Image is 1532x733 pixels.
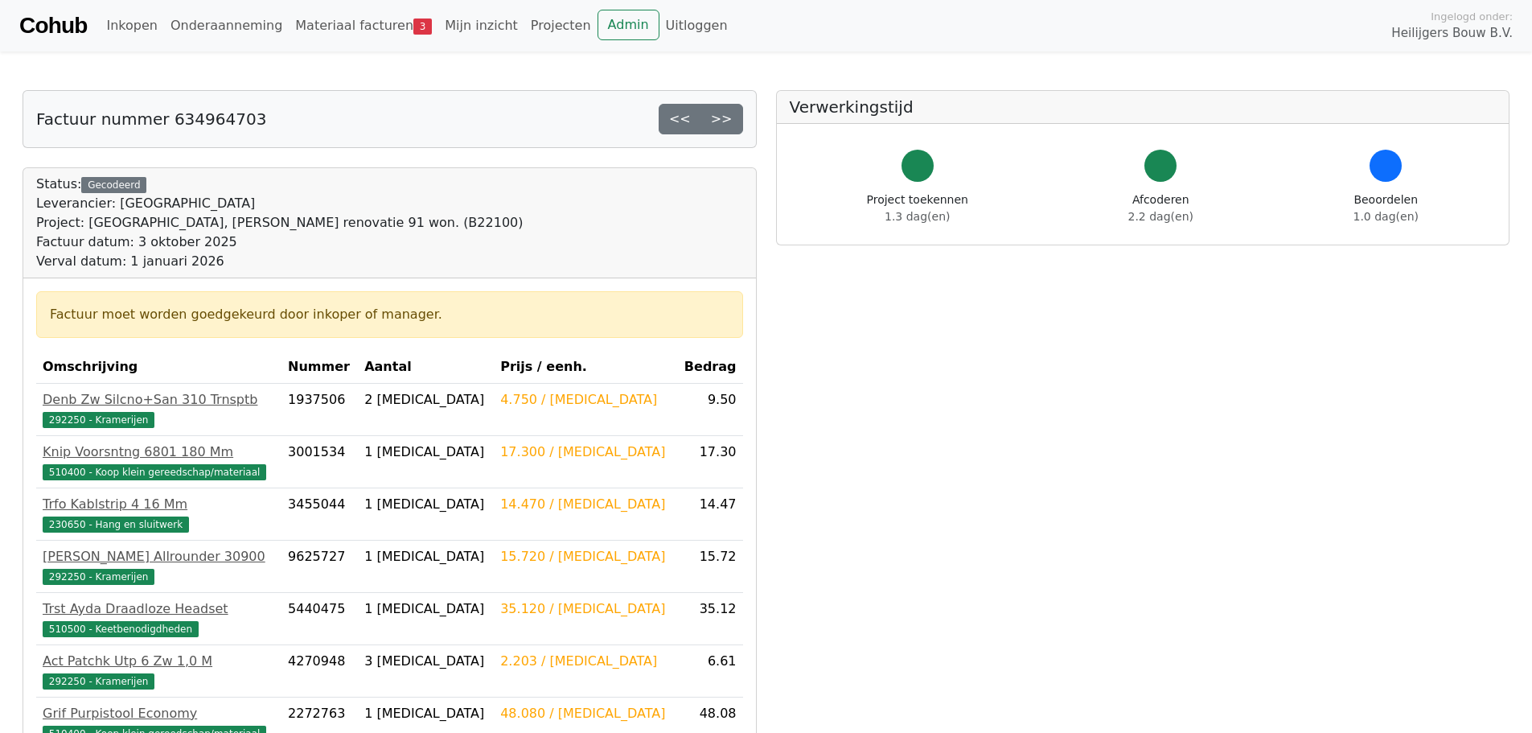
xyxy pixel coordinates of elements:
div: Beoordelen [1353,191,1419,225]
th: Prijs / eenh. [494,351,676,384]
td: 4270948 [281,645,358,698]
td: 1937506 [281,384,358,436]
div: Factuur datum: 3 oktober 2025 [36,233,523,252]
a: Onderaanneming [164,10,289,42]
span: 292250 - Kramerijen [43,569,154,585]
div: Act Patchk Utp 6 Zw 1,0 M [43,652,275,671]
div: Trst Ayda Draadloze Headset [43,599,275,619]
div: 35.120 / [MEDICAL_DATA] [500,599,670,619]
td: 3001534 [281,436,358,488]
td: 17.30 [676,436,743,488]
span: 3 [413,19,432,35]
div: 15.720 / [MEDICAL_DATA] [500,547,670,566]
a: Uitloggen [659,10,734,42]
span: 292250 - Kramerijen [43,412,154,428]
h5: Factuur nummer 634964703 [36,109,266,129]
div: 48.080 / [MEDICAL_DATA] [500,704,670,723]
th: Bedrag [676,351,743,384]
a: Materiaal facturen3 [289,10,438,42]
a: << [659,104,701,134]
div: Afcoderen [1128,191,1193,225]
a: >> [700,104,743,134]
td: 5440475 [281,593,358,645]
a: Trst Ayda Draadloze Headset510500 - Keetbenodigdheden [43,599,275,638]
a: Cohub [19,6,87,45]
th: Omschrijving [36,351,281,384]
td: 6.61 [676,645,743,698]
div: Project toekennen [867,191,968,225]
div: Gecodeerd [81,177,146,193]
td: 9.50 [676,384,743,436]
span: 2.2 dag(en) [1128,210,1193,223]
a: Mijn inzicht [438,10,524,42]
td: 35.12 [676,593,743,645]
div: Project: [GEOGRAPHIC_DATA], [PERSON_NAME] renovatie 91 won. (B22100) [36,213,523,233]
div: 3 [MEDICAL_DATA] [364,652,487,671]
td: 3455044 [281,488,358,541]
span: 1.0 dag(en) [1353,210,1419,223]
div: 1 [MEDICAL_DATA] [364,704,487,723]
div: Knip Voorsntng 6801 180 Mm [43,443,275,462]
td: 14.47 [676,488,743,541]
div: Factuur moet worden goedgekeurd door inkoper of manager. [50,305,729,324]
a: Projecten [524,10,598,42]
td: 9625727 [281,541,358,593]
div: Trfo Kablstrip 4 16 Mm [43,495,275,514]
div: 4.750 / [MEDICAL_DATA] [500,390,670,410]
div: 1 [MEDICAL_DATA] [364,495,487,514]
h5: Verwerkingstijd [790,97,1497,117]
div: Grif Purpistool Economy [43,704,275,723]
div: Status: [36,175,523,271]
a: Act Patchk Utp 6 Zw 1,0 M292250 - Kramerijen [43,652,275,690]
div: 17.300 / [MEDICAL_DATA] [500,443,670,462]
span: 510400 - Koop klein gereedschap/materiaal [43,464,266,480]
div: Verval datum: 1 januari 2026 [36,252,523,271]
div: [PERSON_NAME] Allrounder 30900 [43,547,275,566]
div: Denb Zw Silcno+San 310 Trnsptb [43,390,275,410]
a: Denb Zw Silcno+San 310 Trnsptb292250 - Kramerijen [43,390,275,429]
span: Heilijgers Bouw B.V. [1391,24,1513,43]
span: 230650 - Hang en sluitwerk [43,517,189,533]
div: 2 [MEDICAL_DATA] [364,390,487,410]
a: Inkopen [100,10,163,42]
span: Ingelogd onder: [1431,9,1513,24]
div: 1 [MEDICAL_DATA] [364,599,487,619]
th: Aantal [358,351,494,384]
span: 292250 - Kramerijen [43,673,154,690]
a: Admin [598,10,659,40]
a: [PERSON_NAME] Allrounder 30900292250 - Kramerijen [43,547,275,586]
div: 14.470 / [MEDICAL_DATA] [500,495,670,514]
span: 1.3 dag(en) [885,210,950,223]
div: 1 [MEDICAL_DATA] [364,547,487,566]
div: 2.203 / [MEDICAL_DATA] [500,652,670,671]
div: Leverancier: [GEOGRAPHIC_DATA] [36,194,523,213]
a: Trfo Kablstrip 4 16 Mm230650 - Hang en sluitwerk [43,495,275,533]
div: 1 [MEDICAL_DATA] [364,443,487,462]
span: 510500 - Keetbenodigdheden [43,621,199,637]
td: 15.72 [676,541,743,593]
th: Nummer [281,351,358,384]
a: Knip Voorsntng 6801 180 Mm510400 - Koop klein gereedschap/materiaal [43,443,275,481]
